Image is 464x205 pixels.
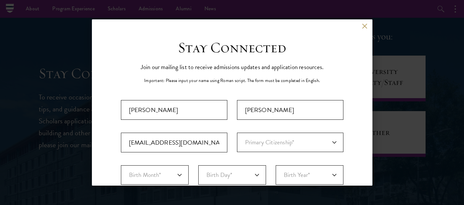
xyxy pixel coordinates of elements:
[237,100,343,120] div: Last Name (Family Name)*
[121,165,343,198] div: Birthdate*
[198,165,266,185] select: Day
[237,133,343,152] div: Primary Citizenship*
[141,62,324,72] p: Join our mailing list to receive admissions updates and application resources.
[144,77,320,84] p: Important: Please input your name using Roman script. The form must be completed in English.
[276,165,343,185] select: Year
[178,39,286,57] h3: Stay Connected
[121,133,227,152] input: Email Address*
[121,100,227,120] input: First Name*
[121,165,189,185] select: Month
[237,100,343,120] input: Last Name*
